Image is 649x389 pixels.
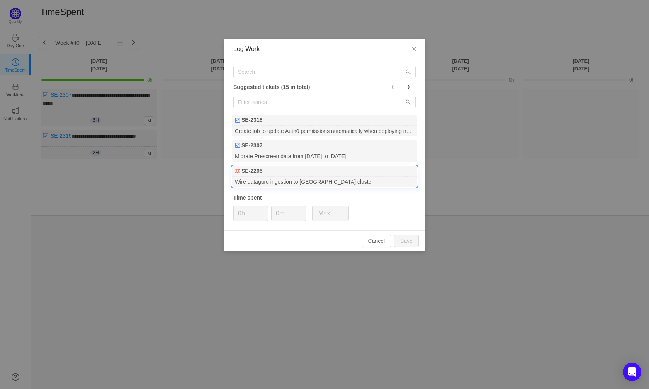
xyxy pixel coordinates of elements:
input: Search [233,66,416,78]
b: SE-2318 [241,116,262,124]
div: Time spent [233,194,416,202]
div: Open Intercom Messenger [623,363,641,381]
i: icon: close [411,46,417,52]
button: Save [394,235,419,247]
b: SE-2307 [241,142,262,150]
button: Cancel [362,235,391,247]
div: Wire dataguru ingestion to [GEOGRAPHIC_DATA] cluster [232,177,417,187]
input: Filter issues [233,96,416,108]
button: icon: ellipsis [336,206,349,221]
img: Task [235,118,240,123]
i: icon: search [406,99,411,105]
i: icon: search [406,69,411,75]
div: Log Work [233,45,416,53]
img: Bug [235,168,240,174]
div: Migrate Prescreen data from [DATE] to [DATE] [232,151,417,162]
button: Close [403,39,425,60]
img: Task [235,143,240,148]
div: Suggested tickets (15 in total) [233,82,416,92]
button: Max [312,206,336,221]
b: SE-2295 [241,167,262,175]
div: Create job to update Auth0 permissions automatically when deploying new version of APIs [232,126,417,136]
